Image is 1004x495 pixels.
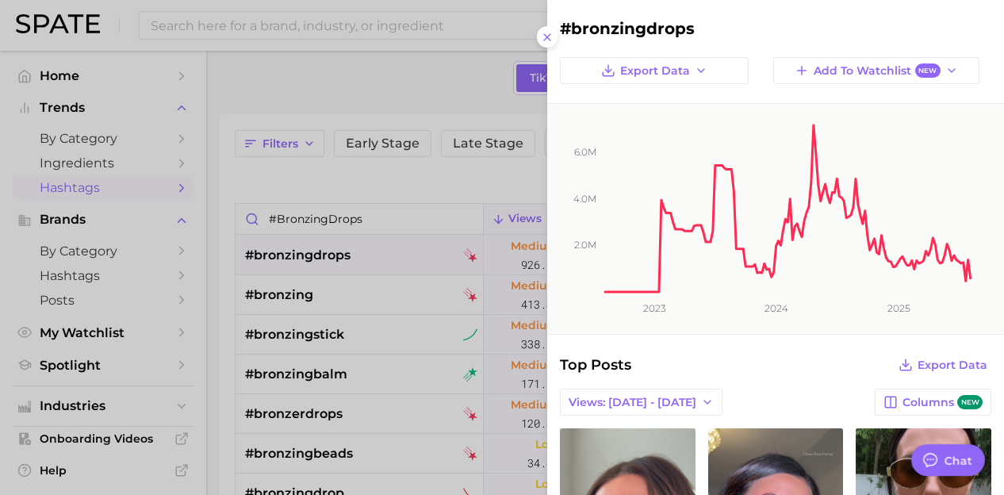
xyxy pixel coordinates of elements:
tspan: 2024 [764,302,788,314]
tspan: 6.0m [574,146,596,158]
tspan: 4.0m [573,193,596,205]
tspan: 2023 [643,302,666,314]
button: Add to WatchlistNew [773,57,979,84]
span: Add to Watchlist [814,63,940,79]
button: Views: [DATE] - [DATE] [560,389,722,416]
span: Export Data [918,359,987,372]
span: Export Data [620,64,690,78]
button: Export Data [895,354,991,376]
button: Export Data [560,57,749,84]
span: Top Posts [560,354,631,376]
span: Views: [DATE] - [DATE] [569,396,696,409]
tspan: 2025 [887,302,910,314]
span: New [915,63,941,79]
h2: #bronzingdrops [560,19,991,38]
span: Columns [902,395,983,410]
tspan: 2.0m [574,239,596,251]
button: Columnsnew [875,389,991,416]
span: new [957,395,983,410]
